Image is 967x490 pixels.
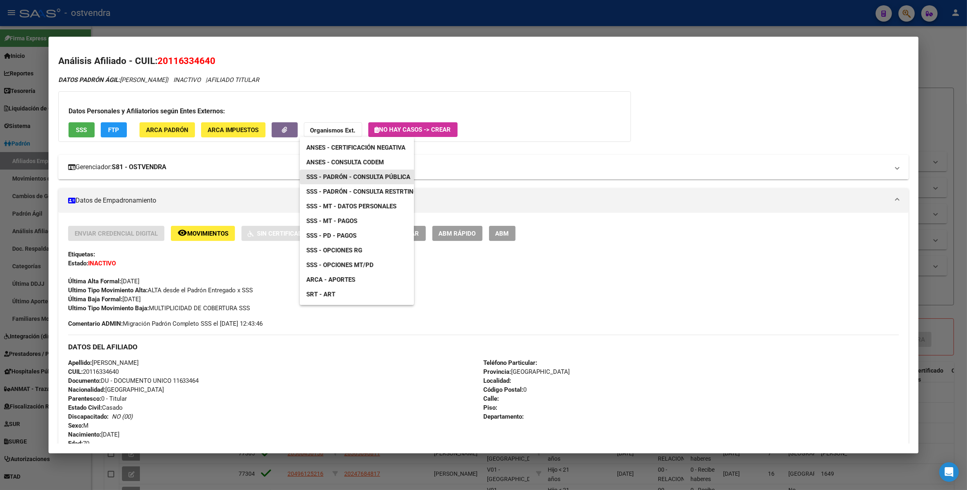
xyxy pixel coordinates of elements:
[300,170,417,184] a: SSS - Padrón - Consulta Pública
[306,173,410,181] span: SSS - Padrón - Consulta Pública
[300,199,403,214] a: SSS - MT - Datos Personales
[300,140,412,155] a: ANSES - Certificación Negativa
[300,272,362,287] a: ARCA - Aportes
[306,159,384,166] span: ANSES - Consulta CODEM
[300,228,363,243] a: SSS - PD - Pagos
[306,188,427,195] span: SSS - Padrón - Consulta Restrtingida
[300,258,380,272] a: SSS - Opciones MT/PD
[300,184,434,199] a: SSS - Padrón - Consulta Restrtingida
[300,243,369,258] a: SSS - Opciones RG
[306,276,355,283] span: ARCA - Aportes
[306,261,374,269] span: SSS - Opciones MT/PD
[306,144,405,151] span: ANSES - Certificación Negativa
[939,462,959,482] div: Open Intercom Messenger
[300,214,364,228] a: SSS - MT - Pagos
[306,232,356,239] span: SSS - PD - Pagos
[306,217,357,225] span: SSS - MT - Pagos
[300,155,390,170] a: ANSES - Consulta CODEM
[306,291,335,298] span: SRT - ART
[306,203,396,210] span: SSS - MT - Datos Personales
[300,287,414,302] a: SRT - ART
[306,247,362,254] span: SSS - Opciones RG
